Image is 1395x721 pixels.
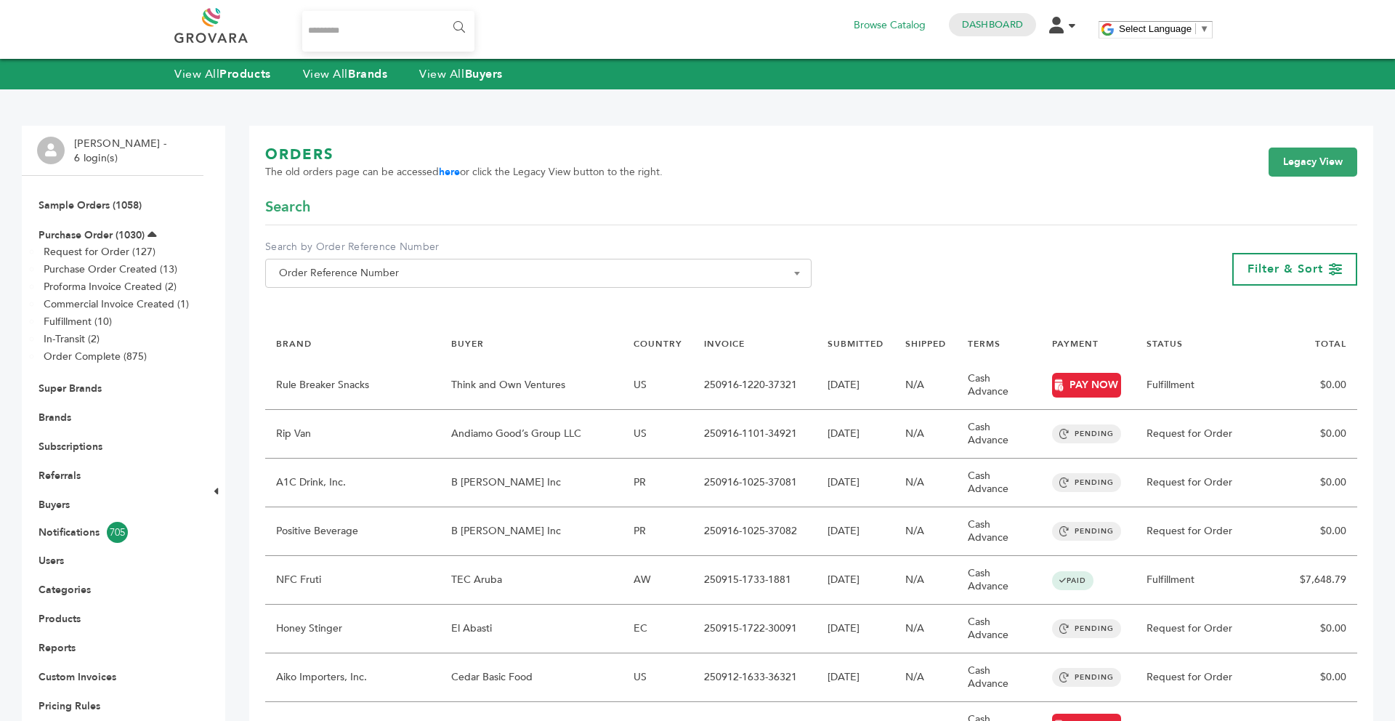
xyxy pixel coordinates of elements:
a: Notifications705 [39,522,187,543]
td: Request for Order [1136,507,1269,556]
td: $7,648.79 [1269,556,1357,605]
a: INVOICE [704,338,745,350]
td: PR [623,459,693,507]
td: NFC Fruti [265,556,440,605]
span: Search [265,197,310,217]
a: here [439,165,460,179]
td: N/A [894,410,957,459]
td: 250916-1025-37082 [693,507,817,556]
td: Cash Advance [957,556,1041,605]
td: [DATE] [817,410,894,459]
td: EC [623,605,693,653]
td: [DATE] [817,556,894,605]
td: Request for Order [1136,459,1269,507]
td: Rule Breaker Snacks [265,361,440,410]
td: A1C Drink, Inc. [265,459,440,507]
td: [DATE] [817,361,894,410]
a: View AllBrands [303,66,388,82]
strong: Buyers [465,66,503,82]
td: Request for Order [1136,605,1269,653]
span: Filter & Sort [1248,261,1323,277]
td: B [PERSON_NAME] Inc [440,507,623,556]
td: $0.00 [1269,507,1357,556]
td: Fulfillment [1136,361,1269,410]
a: View AllBuyers [419,66,503,82]
td: 250915-1722-30091 [693,605,817,653]
a: Reports [39,641,76,655]
td: $0.00 [1269,459,1357,507]
a: Buyers [39,498,70,512]
span: Order Reference Number [273,263,804,283]
td: 250916-1025-37081 [693,459,817,507]
td: $0.00 [1269,605,1357,653]
a: Custom Invoices [39,670,116,684]
a: Products [39,612,81,626]
a: In-Transit (2) [44,332,100,346]
td: [DATE] [817,507,894,556]
a: Referrals [39,469,81,483]
td: $0.00 [1269,653,1357,702]
td: N/A [894,556,957,605]
a: Purchase Order (1030) [39,228,145,242]
td: N/A [894,361,957,410]
span: PAID [1052,571,1093,590]
td: Cash Advance [957,653,1041,702]
td: [DATE] [817,459,894,507]
td: 250916-1220-37321 [693,361,817,410]
td: Think and Own Ventures [440,361,623,410]
li: [PERSON_NAME] - 6 login(s) [74,137,170,165]
span: PENDING [1052,619,1121,638]
a: PAYMENT [1052,338,1099,350]
td: Request for Order [1136,653,1269,702]
td: N/A [894,653,957,702]
td: N/A [894,507,957,556]
td: Cash Advance [957,507,1041,556]
a: COUNTRY [634,338,682,350]
span: Select Language [1119,23,1192,34]
a: Purchase Order Created (13) [44,262,177,276]
a: Subscriptions [39,440,102,454]
td: El Abasti [440,605,623,653]
td: TEC Aruba [440,556,623,605]
a: TOTAL [1315,338,1346,350]
a: Brands [39,411,71,424]
td: B [PERSON_NAME] Inc [440,459,623,507]
a: Users [39,554,64,568]
td: Cash Advance [957,410,1041,459]
strong: Brands [348,66,387,82]
td: PR [623,507,693,556]
span: PENDING [1052,473,1121,492]
td: US [623,410,693,459]
td: Rip Van [265,410,440,459]
td: US [623,653,693,702]
a: SHIPPED [905,338,946,350]
td: Aiko Importers, Inc. [265,653,440,702]
td: 250916-1101-34921 [693,410,817,459]
td: Andiamo Good’s Group LLC [440,410,623,459]
td: 250912-1633-36321 [693,653,817,702]
span: ▼ [1200,23,1209,34]
a: Dashboard [962,18,1023,31]
a: View AllProducts [174,66,271,82]
td: Positive Beverage [265,507,440,556]
a: Categories [39,583,91,597]
td: N/A [894,459,957,507]
a: Legacy View [1269,148,1357,177]
a: Commercial Invoice Created (1) [44,297,189,311]
td: Cash Advance [957,361,1041,410]
td: Cash Advance [957,459,1041,507]
a: Sample Orders (1058) [39,198,142,212]
td: N/A [894,605,957,653]
a: BUYER [451,338,484,350]
span: PENDING [1052,424,1121,443]
td: US [623,361,693,410]
input: Search... [302,11,474,52]
td: 250915-1733-1881 [693,556,817,605]
td: [DATE] [817,605,894,653]
a: SUBMITTED [828,338,883,350]
span: ​ [1195,23,1196,34]
a: Super Brands [39,382,102,395]
span: PENDING [1052,668,1121,687]
td: Request for Order [1136,410,1269,459]
span: PENDING [1052,522,1121,541]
